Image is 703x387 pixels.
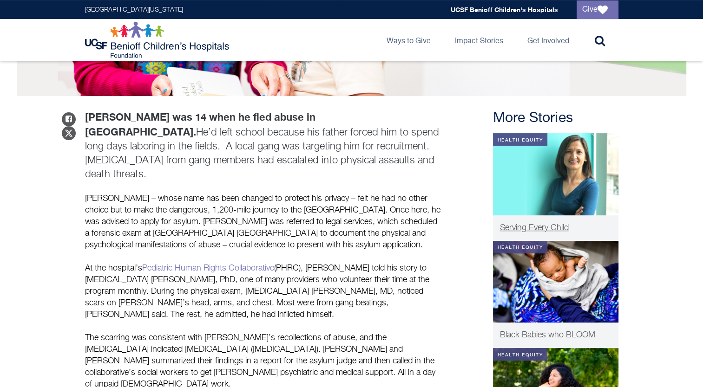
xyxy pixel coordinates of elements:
[493,133,618,215] img: Dr. Narin Zoor
[451,6,558,13] a: UCSF Benioff Children's Hospitals
[500,224,569,232] span: Serving Every Child
[85,21,231,58] img: Logo for UCSF Benioff Children's Hospitals Foundation
[493,133,548,146] div: Health Equity
[577,0,618,19] a: Give
[493,348,548,361] div: Health Equity
[500,331,595,339] span: Black Babies who BLOOM
[85,6,183,13] a: [GEOGRAPHIC_DATA][US_STATE]
[493,133,618,241] a: Health Equity Dr. Narin Zoor Serving Every Child
[379,19,438,61] a: Ways to Give
[85,110,443,181] p: He’d left school because his father forced him to spend long days laboring in the fields. A local...
[85,111,315,138] strong: [PERSON_NAME] was 14 when he fled abuse in [GEOGRAPHIC_DATA].
[447,19,511,61] a: Impact Stories
[493,241,618,323] img: Black babies who bloom
[493,241,548,253] div: Health Equity
[493,110,618,127] h2: More Stories
[520,19,577,61] a: Get Involved
[142,264,274,272] a: Pediatric Human Rights Collaborative
[493,241,618,348] a: Health Equity Black babies who bloom Black Babies who BLOOM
